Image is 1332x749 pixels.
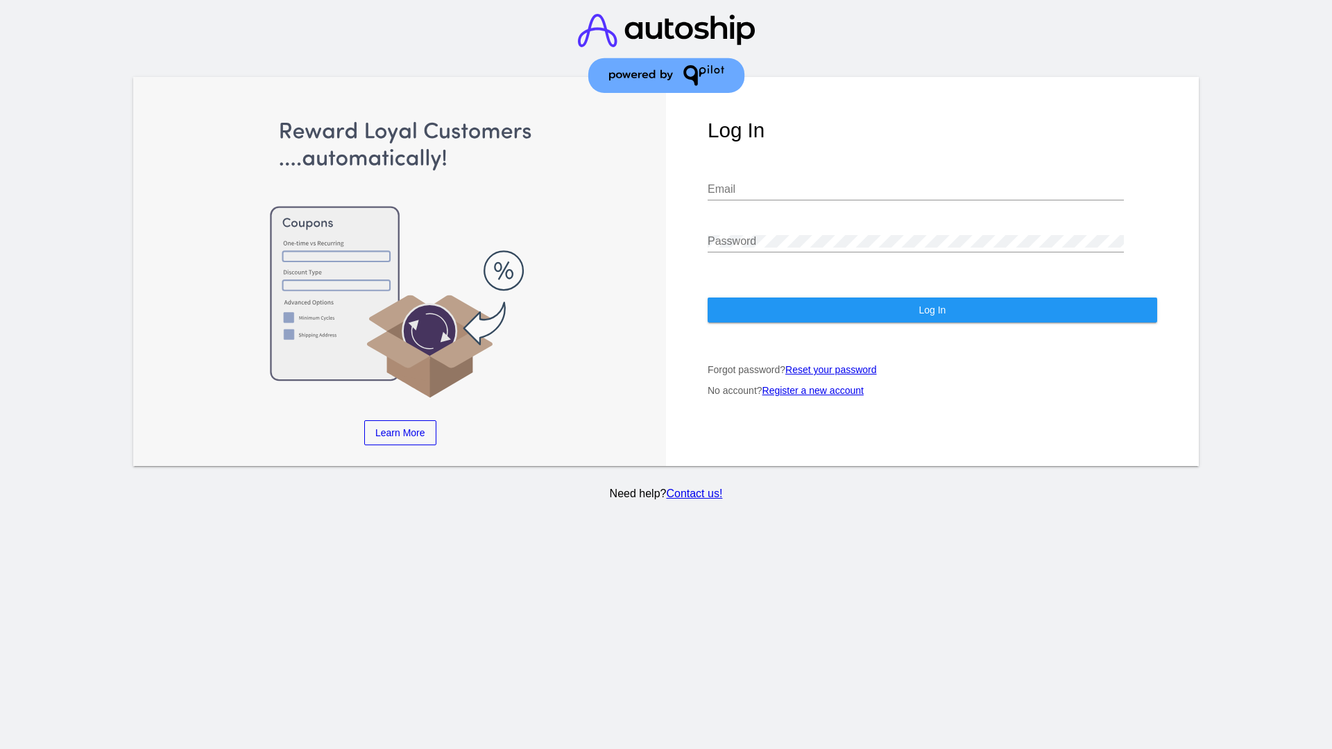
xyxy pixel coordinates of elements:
[785,364,877,375] a: Reset your password
[708,298,1157,322] button: Log In
[708,364,1157,375] p: Forgot password?
[762,385,864,396] a: Register a new account
[176,119,625,399] img: Apply Coupons Automatically to Scheduled Orders with QPilot
[131,488,1202,500] p: Need help?
[375,427,425,438] span: Learn More
[919,304,946,316] span: Log In
[708,385,1157,396] p: No account?
[708,183,1124,196] input: Email
[364,420,436,445] a: Learn More
[708,119,1157,142] h1: Log In
[666,488,722,499] a: Contact us!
